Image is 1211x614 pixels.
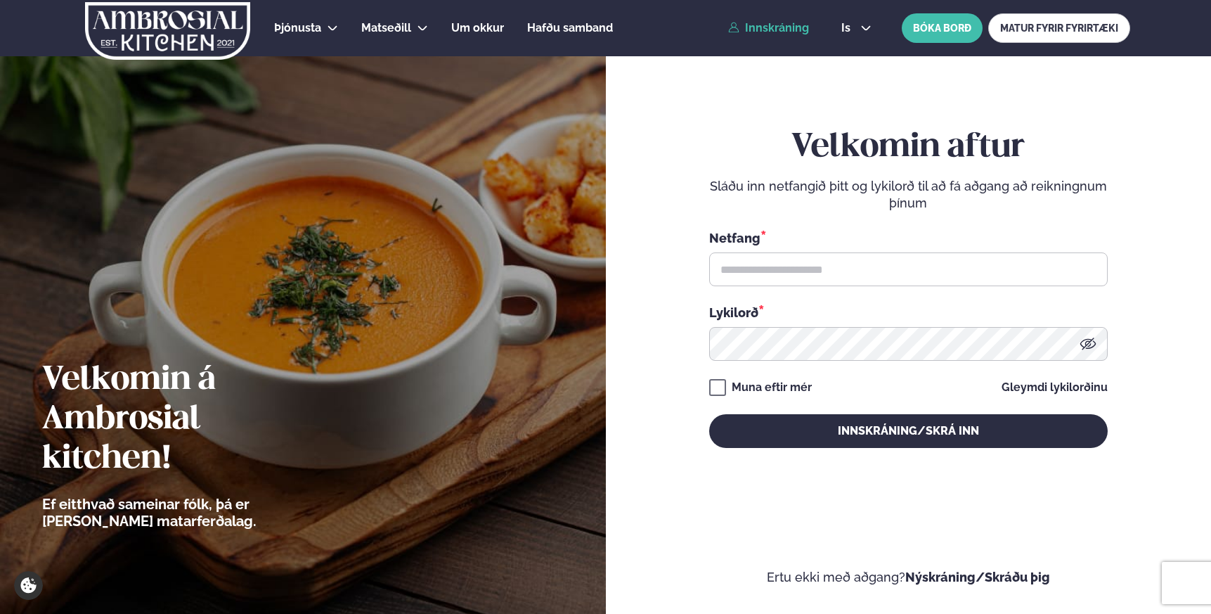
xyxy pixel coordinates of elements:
div: Netfang [709,229,1108,247]
span: Þjónusta [274,21,321,34]
button: BÓKA BORÐ [902,13,983,43]
button: Innskráning/Skrá inn [709,414,1108,448]
span: Hafðu samband [527,21,613,34]
img: logo [84,2,252,60]
a: Cookie settings [14,571,43,600]
p: Ef eitthvað sameinar fólk, þá er [PERSON_NAME] matarferðalag. [42,496,334,530]
h2: Velkomin aftur [709,128,1108,167]
a: Um okkur [451,20,504,37]
a: Matseðill [361,20,411,37]
span: Um okkur [451,21,504,34]
button: is [830,23,883,34]
h2: Velkomin á Ambrosial kitchen! [42,361,334,479]
div: Lykilorð [709,303,1108,321]
a: Nýskráning/Skráðu þig [905,570,1050,584]
a: Gleymdi lykilorðinu [1002,382,1108,393]
span: Matseðill [361,21,411,34]
a: MATUR FYRIR FYRIRTÆKI [988,13,1130,43]
p: Ertu ekki með aðgang? [648,569,1170,586]
span: is [841,23,855,34]
a: Hafðu samband [527,20,613,37]
p: Sláðu inn netfangið þitt og lykilorð til að fá aðgang að reikningnum þínum [709,178,1108,212]
a: Innskráning [728,22,809,34]
a: Þjónusta [274,20,321,37]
